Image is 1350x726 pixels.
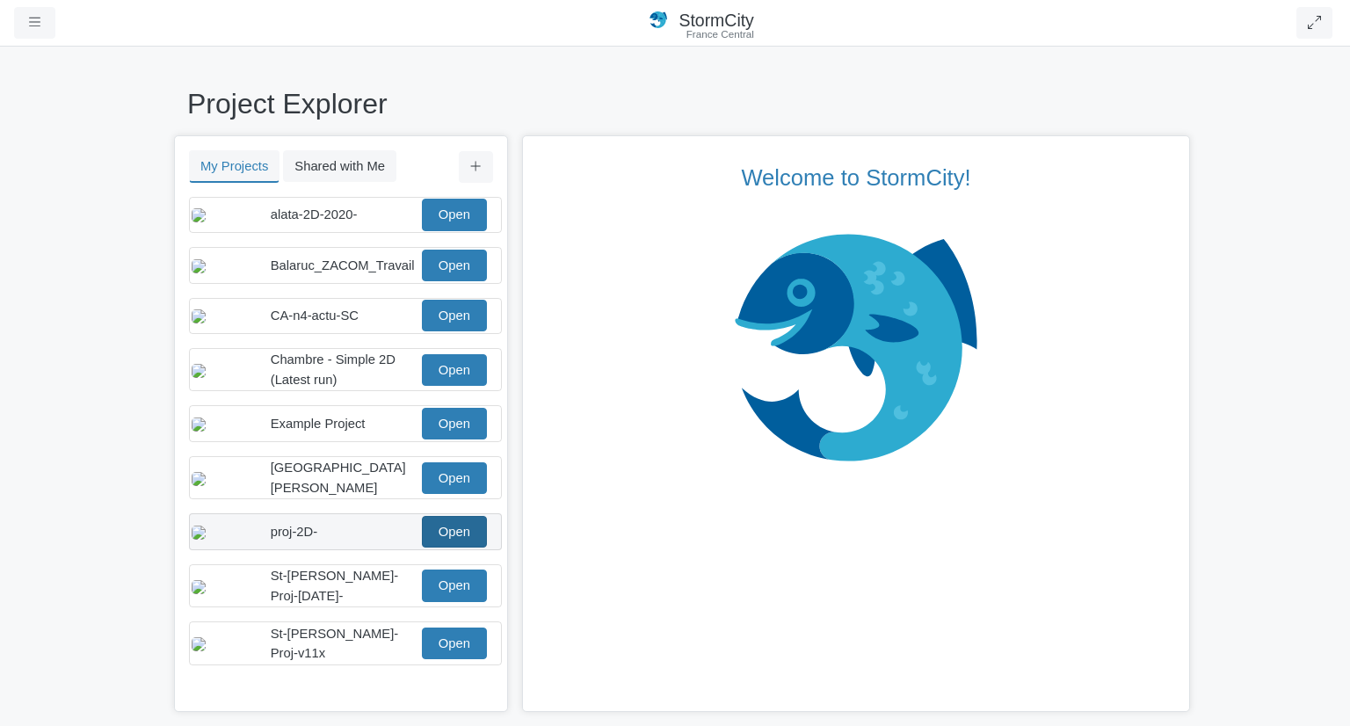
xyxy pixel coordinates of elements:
a: Open [422,516,487,548]
a: Open [422,628,487,659]
a: Open [422,462,487,494]
span: St-[PERSON_NAME]-Proj-v11x [271,627,399,660]
img: c9792e8c-2d42-4a95-9d63-ddb97932aeb8 [192,526,206,540]
p: Welcome to StormCity! [537,164,1175,192]
button: Shared with Me [283,150,396,182]
a: Open [422,250,487,281]
span: [GEOGRAPHIC_DATA][PERSON_NAME] [271,461,406,494]
img: e9ece33d-c362-4ad2-b9b0-77422cc9b965 [192,580,206,594]
img: 9c69a008-1871-498e-a3fb-0011c1c2345a [192,208,206,222]
span: St-[PERSON_NAME]-Proj-[DATE]- [271,569,399,602]
img: 85b800d9-8830-42d7-948d-8215185e395a [192,637,206,651]
a: Open [422,354,487,386]
span: Chambre - Simple 2D (Latest run) [271,352,396,386]
span: Example Project [271,417,366,431]
a: Open [422,199,487,230]
span: proj-2D- [271,525,317,539]
span: alata-2D-2020- [271,207,358,221]
img: 44fd9d0c-74d4-4c56-8690-118410d77f4d [192,259,206,273]
img: 40b3cd32-a71b-4507-98eb-e67f13e0a5cc [192,364,206,378]
img: d088b179-cd30-42e4-80b7-7c999028a0cd [192,309,206,323]
img: 4927a410-45ee-4561-9d09-b85960a5bfec [192,472,206,486]
span: StormCity [679,11,753,30]
span: France Central [686,28,754,41]
span: CA-n4-actu-SC [271,309,359,323]
img: chi-fish.svg [734,233,977,462]
button: My Projects [189,150,279,183]
img: 728569ad-24ff-4f96-a1d7-f2ff7d3b6259 [192,417,206,432]
span: Balaruc_ZACOM_Travail [271,258,415,272]
h1: Project Explorer [187,87,1163,120]
a: Open [422,300,487,331]
img: chi-fish-icon.svg [650,11,671,28]
a: Open [422,570,487,601]
a: Open [422,408,487,439]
